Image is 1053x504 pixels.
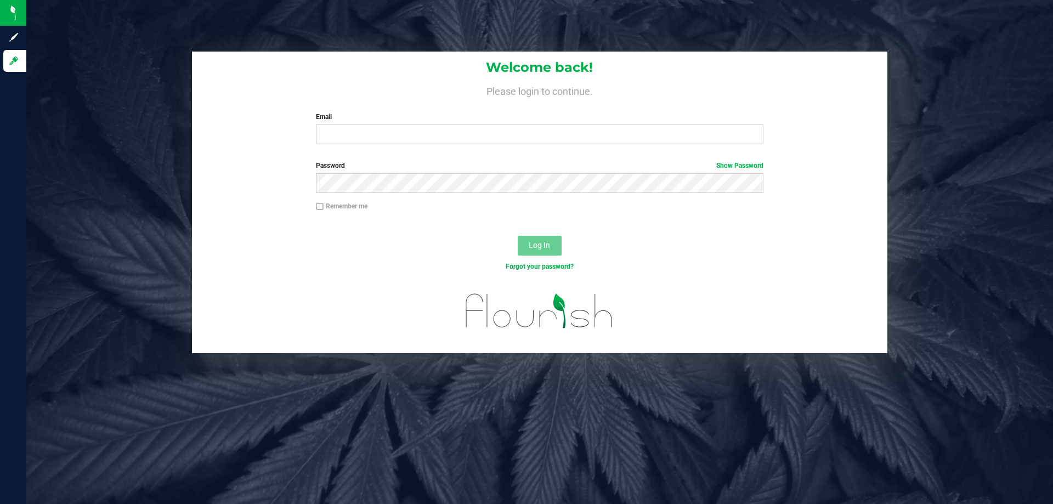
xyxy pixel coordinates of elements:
[8,32,19,43] inline-svg: Sign up
[8,55,19,66] inline-svg: Log in
[518,236,562,256] button: Log In
[716,162,763,169] a: Show Password
[316,201,367,211] label: Remember me
[316,162,345,169] span: Password
[192,83,887,97] h4: Please login to continue.
[316,112,763,122] label: Email
[452,283,626,339] img: flourish_logo.svg
[316,203,324,211] input: Remember me
[192,60,887,75] h1: Welcome back!
[529,241,550,250] span: Log In
[506,263,574,270] a: Forgot your password?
